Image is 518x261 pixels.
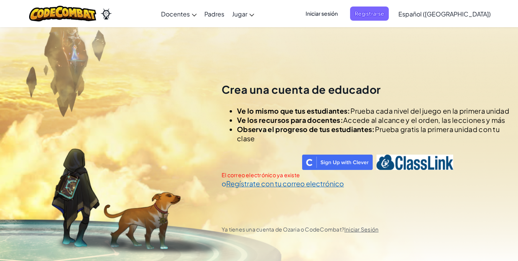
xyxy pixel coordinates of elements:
a: Docentes [157,3,201,24]
a: Padres [201,3,228,24]
iframe: Botón de Acceder con Google [218,154,312,171]
span: Español ([GEOGRAPHIC_DATA]) [398,10,491,18]
span: Ya tienes una cuenta de Ozaria o CodeCombat? [222,226,378,233]
span: Docentes [161,10,190,18]
button: Registrarse [350,7,389,21]
span: Accede al alcance y el orden, las lecciones y más [343,116,505,124]
a: Iniciar Sesión [344,226,378,233]
a: Jugar [228,3,258,24]
img: classlink-logo-text.png [377,155,453,170]
img: CodeCombat logo [29,6,96,21]
span: Jugar [232,10,247,18]
a: Regístrate con tu correo electrónico [226,179,344,188]
span: Ve los recursos para docentes: [237,116,343,124]
a: Español ([GEOGRAPHIC_DATA]) [395,3,495,24]
span: Ve lo mismo que tus estudiantes: [237,106,350,115]
img: Ozaria [100,8,112,20]
div: El correo electrónico ya existe [222,172,512,178]
span: o [222,179,226,188]
button: Iniciar sesión [301,7,342,21]
span: Observa el progreso de tus estudiantes: [237,125,375,134]
img: clever_sso_button@2x.png [302,155,373,170]
span: Prueba gratis la primera unidad con tu clase [237,125,500,143]
span: Prueba cada nivel del juego en la primera unidad [350,106,509,115]
h2: Crea una cuenta de educador [222,82,512,97]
